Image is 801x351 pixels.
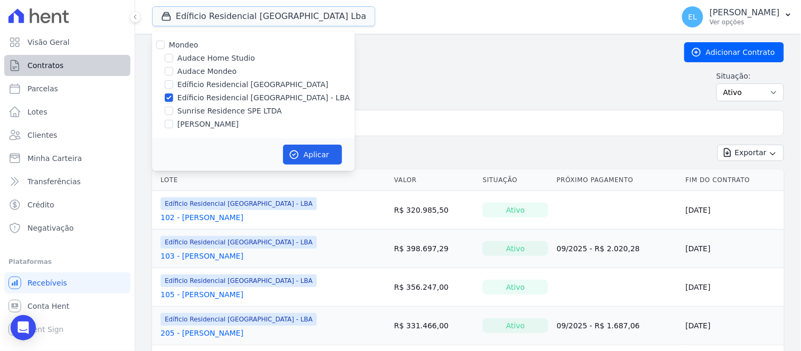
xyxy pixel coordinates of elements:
td: [DATE] [682,230,784,268]
td: R$ 320.985,50 [390,191,479,230]
th: Valor [390,169,479,191]
a: Recebíveis [4,272,130,293]
span: Lotes [27,107,48,117]
label: Edíficio Residencial [GEOGRAPHIC_DATA] [177,79,328,90]
a: Adicionar Contrato [684,42,784,62]
a: 09/2025 - R$ 1.687,06 [557,321,640,330]
a: Transferências [4,171,130,192]
div: Ativo [483,318,548,333]
span: Edíficio Residencial [GEOGRAPHIC_DATA] - LBA [161,236,317,249]
span: Edíficio Residencial [GEOGRAPHIC_DATA] - LBA [161,197,317,210]
div: Plataformas [8,255,126,268]
h2: Contratos [152,43,667,62]
a: Contratos [4,55,130,76]
label: Edíficio Residencial [GEOGRAPHIC_DATA] - LBA [177,92,350,103]
div: Open Intercom Messenger [11,315,36,340]
span: Conta Hent [27,301,69,311]
div: Ativo [483,203,548,217]
span: Contratos [27,60,63,71]
button: EL [PERSON_NAME] Ver opções [674,2,801,32]
label: Mondeo [169,41,199,49]
td: [DATE] [682,307,784,345]
span: Edíficio Residencial [GEOGRAPHIC_DATA] - LBA [161,313,317,326]
th: Situação [478,169,552,191]
td: [DATE] [682,268,784,307]
a: 09/2025 - R$ 2.020,28 [557,244,640,253]
span: Recebíveis [27,278,67,288]
a: Crédito [4,194,130,215]
button: Aplicar [283,145,342,165]
label: Audace Mondeo [177,66,237,77]
span: Edíficio Residencial [GEOGRAPHIC_DATA] - LBA [161,274,317,287]
a: Negativação [4,217,130,239]
a: 103 - [PERSON_NAME] [161,251,243,261]
input: Buscar por nome do lote [169,112,779,134]
span: EL [689,13,698,21]
span: Clientes [27,130,57,140]
div: Ativo [483,280,548,295]
p: Ver opções [710,18,780,26]
td: R$ 398.697,29 [390,230,479,268]
a: Parcelas [4,78,130,99]
td: R$ 331.466,00 [390,307,479,345]
button: Exportar [718,145,784,161]
td: R$ 356.247,00 [390,268,479,307]
a: 105 - [PERSON_NAME] [161,289,243,300]
td: [DATE] [682,191,784,230]
th: Lote [152,169,390,191]
a: Visão Geral [4,32,130,53]
span: Negativação [27,223,74,233]
th: Fim do Contrato [682,169,784,191]
span: Transferências [27,176,81,187]
label: Situação: [717,71,784,81]
a: Lotes [4,101,130,122]
label: [PERSON_NAME] [177,119,239,130]
span: Minha Carteira [27,153,82,164]
p: [PERSON_NAME] [710,7,780,18]
a: Conta Hent [4,296,130,317]
div: Ativo [483,241,548,256]
a: 102 - [PERSON_NAME] [161,212,243,223]
a: Minha Carteira [4,148,130,169]
a: 205 - [PERSON_NAME] [161,328,243,338]
button: Edíficio Residencial [GEOGRAPHIC_DATA] Lba [152,6,375,26]
span: Crédito [27,200,54,210]
span: Parcelas [27,83,58,94]
a: Clientes [4,125,130,146]
label: Audace Home Studio [177,53,255,64]
th: Próximo Pagamento [552,169,681,191]
label: Sunrise Residence SPE LTDA [177,106,282,117]
span: Visão Geral [27,37,70,48]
